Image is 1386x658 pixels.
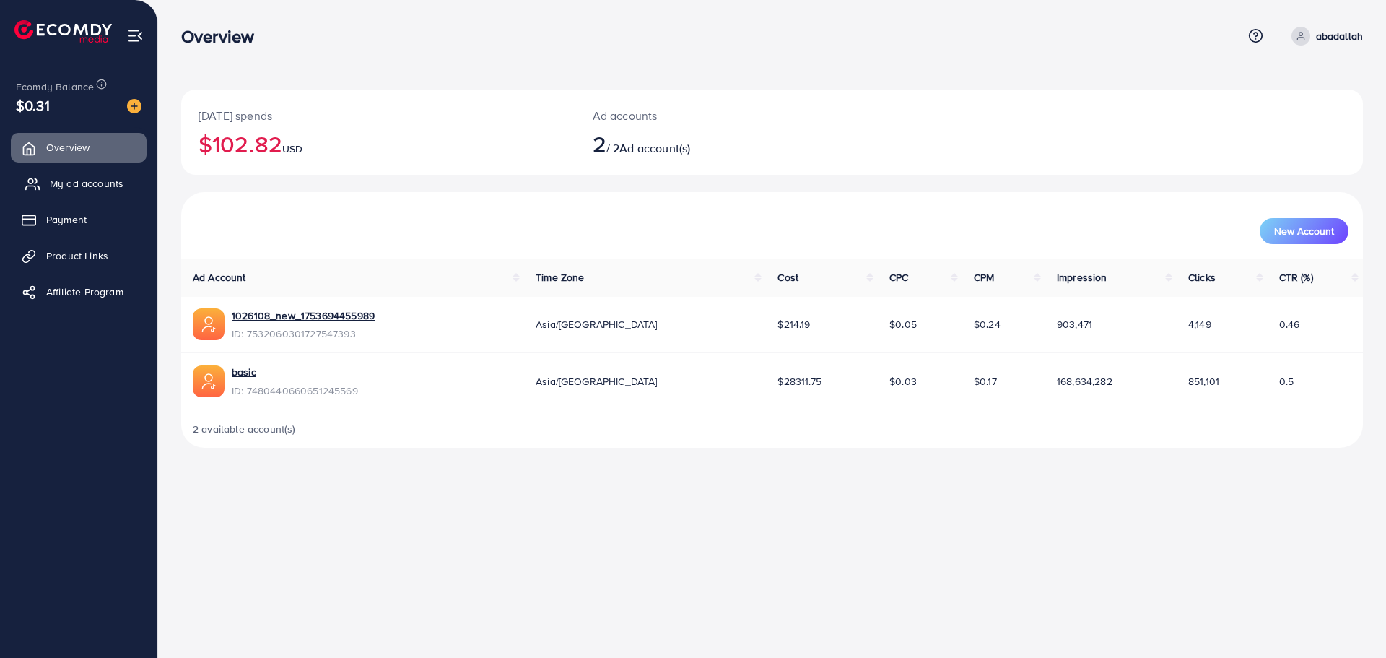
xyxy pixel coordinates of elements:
[777,317,810,332] span: $214.19
[974,317,1001,332] span: $0.24
[593,127,606,160] span: 2
[1316,27,1363,45] p: abadallah
[16,95,50,116] span: $0.31
[1274,226,1334,236] span: New Account
[1188,374,1219,389] span: 851,101
[282,142,302,156] span: USD
[193,270,246,285] span: Ad Account
[1260,218,1348,244] button: New Account
[593,130,853,157] h2: / 2
[536,317,658,332] span: Asia/[GEOGRAPHIC_DATA]
[1057,270,1107,285] span: Impression
[232,308,375,323] a: 1026108_new_1753694455989
[11,241,147,270] a: Product Links
[11,205,147,234] a: Payment
[777,270,798,285] span: Cost
[1057,317,1092,332] span: 903,471
[974,270,994,285] span: CPM
[193,422,296,436] span: 2 available account(s)
[1188,270,1216,285] span: Clicks
[1286,27,1363,46] a: abadallah
[1279,317,1300,332] span: 0.46
[127,99,141,113] img: image
[1188,317,1211,332] span: 4,149
[593,107,853,124] p: Ad accounts
[14,20,112,43] img: logo
[232,384,358,398] span: ID: 7480440660651245569
[11,169,147,198] a: My ad accounts
[777,374,821,389] span: $28311.75
[193,365,225,397] img: ic-ads-acc.e4c84228.svg
[536,270,584,285] span: Time Zone
[16,79,94,94] span: Ecomdy Balance
[232,326,375,341] span: ID: 7532060301727547393
[11,133,147,162] a: Overview
[232,365,256,379] a: basic
[889,317,917,332] span: $0.05
[11,277,147,306] a: Affiliate Program
[889,270,908,285] span: CPC
[46,212,87,227] span: Payment
[1279,374,1294,389] span: 0.5
[46,248,108,263] span: Product Links
[619,140,690,156] span: Ad account(s)
[193,308,225,340] img: ic-ads-acc.e4c84228.svg
[46,285,123,299] span: Affiliate Program
[46,140,90,155] span: Overview
[974,374,997,389] span: $0.17
[50,176,123,191] span: My ad accounts
[181,26,266,47] h3: Overview
[127,27,144,44] img: menu
[199,107,558,124] p: [DATE] spends
[889,374,917,389] span: $0.03
[1279,270,1313,285] span: CTR (%)
[199,130,558,157] h2: $102.82
[1057,374,1112,389] span: 168,634,282
[536,374,658,389] span: Asia/[GEOGRAPHIC_DATA]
